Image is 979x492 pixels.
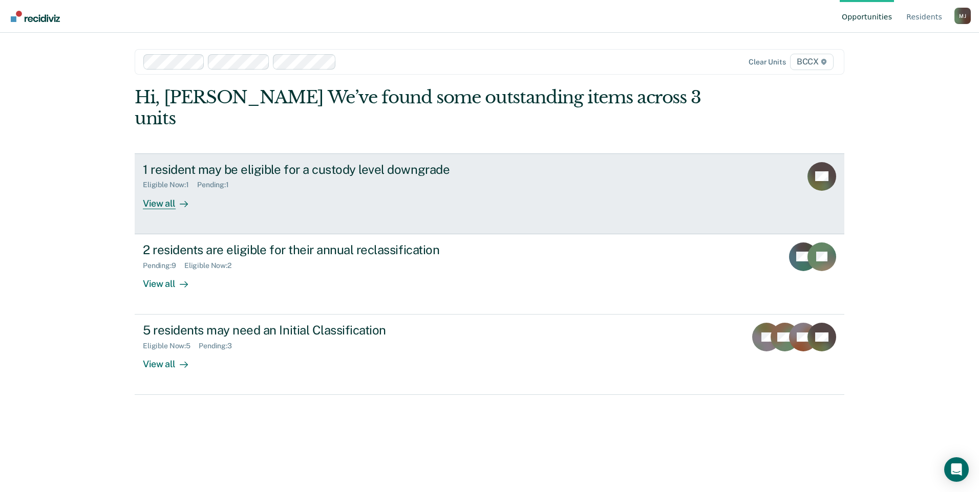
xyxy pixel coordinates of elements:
[143,270,200,289] div: View all
[143,342,199,350] div: Eligible Now : 5
[184,261,240,270] div: Eligible Now : 2
[143,189,200,209] div: View all
[790,54,834,70] span: BCCX
[944,457,969,482] div: Open Intercom Messenger
[135,315,844,395] a: 5 residents may need an Initial ClassificationEligible Now:5Pending:3View all
[143,350,200,370] div: View all
[197,181,237,189] div: Pending : 1
[749,58,786,66] div: Clear units
[135,87,703,129] div: Hi, [PERSON_NAME] We’ve found some outstanding items across 3 units
[143,261,184,270] div: Pending : 9
[954,8,971,24] div: M J
[135,234,844,315] a: 2 residents are eligible for their annual reclassificationPending:9Eligible Now:2View all
[143,162,502,177] div: 1 resident may be eligible for a custody level downgrade
[143,181,197,189] div: Eligible Now : 1
[135,153,844,234] a: 1 resident may be eligible for a custody level downgradeEligible Now:1Pending:1View all
[954,8,971,24] button: Profile dropdown button
[199,342,240,350] div: Pending : 3
[143,242,502,257] div: 2 residents are eligible for their annual reclassification
[11,11,60,22] img: Recidiviz
[143,323,502,338] div: 5 residents may need an Initial Classification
